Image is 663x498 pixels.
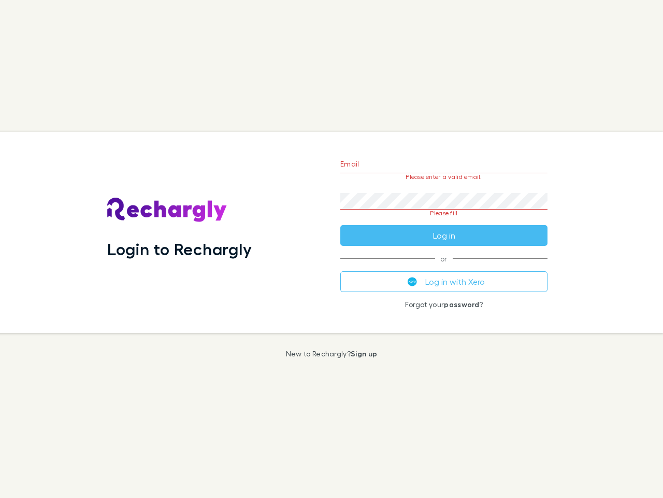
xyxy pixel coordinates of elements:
[340,210,547,217] p: Please fill
[351,349,377,358] a: Sign up
[286,350,378,358] p: New to Rechargly?
[340,173,547,181] p: Please enter a valid email.
[107,198,227,223] img: Rechargly's Logo
[408,277,417,286] img: Xero's logo
[628,463,653,488] iframe: Intercom live chat
[340,271,547,292] button: Log in with Xero
[340,300,547,309] p: Forgot your ?
[340,258,547,259] span: or
[340,225,547,246] button: Log in
[107,239,252,259] h1: Login to Rechargly
[444,300,479,309] a: password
